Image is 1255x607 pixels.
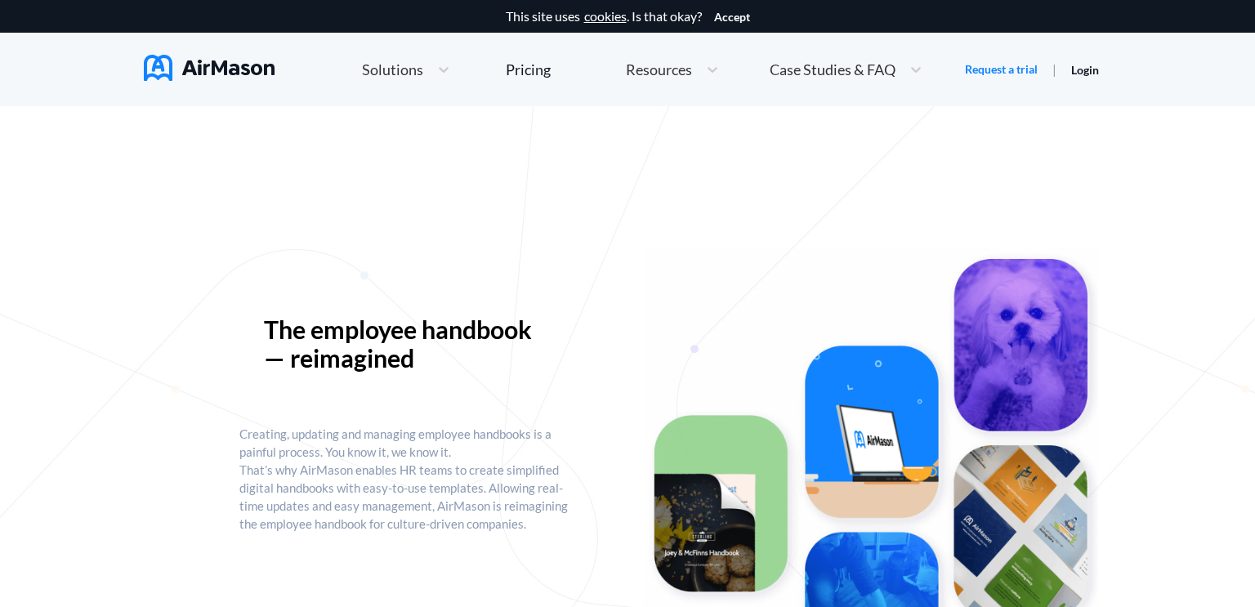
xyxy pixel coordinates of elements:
a: cookies [584,9,627,24]
button: Accept cookies [714,11,750,24]
div: Pricing [506,62,551,77]
span: | [1052,61,1056,77]
span: Resources [626,62,692,77]
span: Solutions [362,62,423,77]
span: Case Studies & FAQ [770,62,895,77]
img: AirMason Logo [144,55,275,81]
p: Creating, updating and managing employee handbooks is a painful process. You know it, we know it.... [239,425,576,533]
a: Login [1071,63,1099,77]
a: Pricing [506,55,551,84]
p: The employee handbook — reimagined [264,315,550,373]
a: Request a trial [965,61,1038,78]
